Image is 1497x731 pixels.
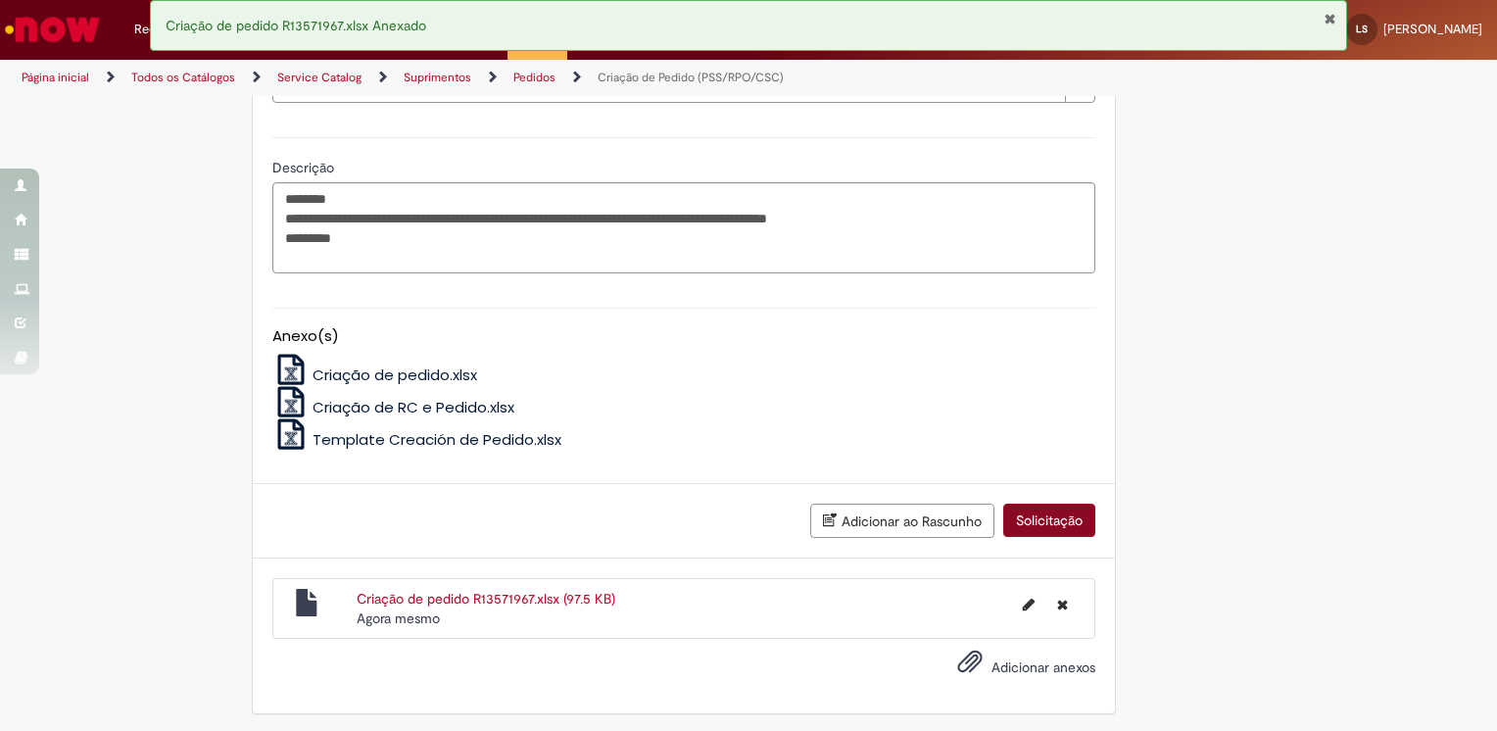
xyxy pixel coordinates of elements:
[272,159,338,176] span: Descrição
[277,70,362,85] a: Service Catalog
[272,182,1095,274] textarea: Descrição
[1003,504,1095,537] button: Solicitação
[313,397,514,417] span: Criação de RC e Pedido.xlsx
[313,429,561,450] span: Template Creación de Pedido.xlsx
[15,60,984,96] ul: Trilhas de página
[1045,589,1080,620] button: Excluir Criação de pedido R13571967.xlsx
[952,644,988,689] button: Adicionar anexos
[272,429,562,450] a: Template Creación de Pedido.xlsx
[357,609,440,627] time: 29/09/2025 09:46:00
[810,504,994,538] button: Adicionar ao Rascunho
[357,609,440,627] span: Agora mesmo
[598,70,784,85] a: Criação de Pedido (PSS/RPO/CSC)
[991,658,1095,676] span: Adicionar anexos
[166,17,426,34] span: Criação de pedido R13571967.xlsx Anexado
[357,590,615,608] a: Criação de pedido R13571967.xlsx (97.5 KB)
[272,397,515,417] a: Criação de RC e Pedido.xlsx
[134,20,203,39] span: Requisições
[1011,589,1046,620] button: Editar nome de arquivo Criação de pedido R13571967.xlsx
[22,70,89,85] a: Página inicial
[2,10,103,49] img: ServiceNow
[272,328,1095,345] h5: Anexo(s)
[404,70,471,85] a: Suprimentos
[1383,21,1482,37] span: [PERSON_NAME]
[513,70,555,85] a: Pedidos
[313,365,477,385] span: Criação de pedido.xlsx
[1324,11,1336,26] button: Fechar Notificação
[1356,23,1368,35] span: LS
[131,70,235,85] a: Todos os Catálogos
[272,365,478,385] a: Criação de pedido.xlsx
